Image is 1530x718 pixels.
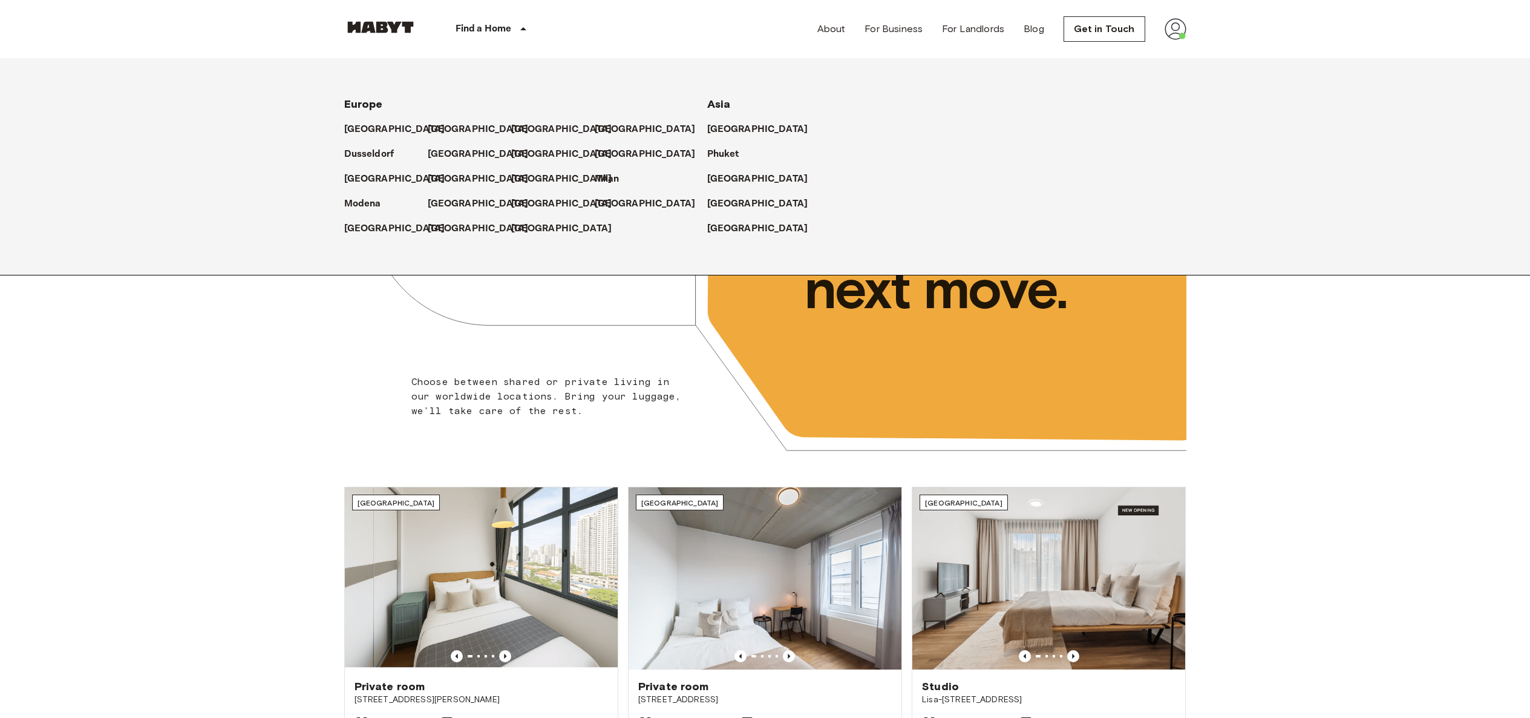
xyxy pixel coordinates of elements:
[595,122,708,137] a: [GEOGRAPHIC_DATA]
[344,147,394,162] p: Dusseldorf
[783,650,795,662] button: Previous image
[511,147,624,162] a: [GEOGRAPHIC_DATA]
[707,147,751,162] a: Phuket
[344,122,445,137] p: [GEOGRAPHIC_DATA]
[428,147,529,162] p: [GEOGRAPHIC_DATA]
[428,122,541,137] a: [GEOGRAPHIC_DATA]
[428,197,529,211] p: [GEOGRAPHIC_DATA]
[707,197,820,211] a: [GEOGRAPHIC_DATA]
[595,197,696,211] p: [GEOGRAPHIC_DATA]
[817,22,846,36] a: About
[707,222,820,236] a: [GEOGRAPHIC_DATA]
[638,679,709,694] span: Private room
[344,222,445,236] p: [GEOGRAPHIC_DATA]
[865,22,923,36] a: For Business
[641,498,719,507] span: [GEOGRAPHIC_DATA]
[595,172,632,186] a: Milan
[344,172,445,186] p: [GEOGRAPHIC_DATA]
[707,122,820,137] a: [GEOGRAPHIC_DATA]
[638,694,892,706] span: [STREET_ADDRESS]
[511,197,612,211] p: [GEOGRAPHIC_DATA]
[355,679,425,694] span: Private room
[707,172,808,186] p: [GEOGRAPHIC_DATA]
[355,694,608,706] span: [STREET_ADDRESS][PERSON_NAME]
[344,172,457,186] a: [GEOGRAPHIC_DATA]
[1024,22,1044,36] a: Blog
[922,694,1175,706] span: Lisa-[STREET_ADDRESS]
[707,197,808,211] p: [GEOGRAPHIC_DATA]
[595,147,696,162] p: [GEOGRAPHIC_DATA]
[344,97,383,111] span: Europe
[595,147,708,162] a: [GEOGRAPHIC_DATA]
[428,222,541,236] a: [GEOGRAPHIC_DATA]
[428,172,541,186] a: [GEOGRAPHIC_DATA]
[629,487,901,670] img: Marketing picture of unit DE-04-037-026-03Q
[345,487,618,670] img: Marketing picture of unit SG-01-116-001-02
[707,147,739,162] p: Phuket
[912,487,1185,670] img: Marketing picture of unit DE-01-491-304-001
[1019,650,1031,662] button: Previous image
[1064,16,1145,42] a: Get in Touch
[511,147,612,162] p: [GEOGRAPHIC_DATA]
[595,122,696,137] p: [GEOGRAPHIC_DATA]
[456,22,512,36] p: Find a Home
[344,21,417,33] img: Habyt
[499,650,511,662] button: Previous image
[595,172,620,186] p: Milan
[707,122,808,137] p: [GEOGRAPHIC_DATA]
[451,650,463,662] button: Previous image
[511,172,612,186] p: [GEOGRAPHIC_DATA]
[1165,18,1186,40] img: avatar
[344,222,457,236] a: [GEOGRAPHIC_DATA]
[922,679,959,694] span: Studio
[511,222,624,236] a: [GEOGRAPHIC_DATA]
[428,222,529,236] p: [GEOGRAPHIC_DATA]
[707,97,731,111] span: Asia
[925,498,1002,507] span: [GEOGRAPHIC_DATA]
[358,498,435,507] span: [GEOGRAPHIC_DATA]
[707,222,808,236] p: [GEOGRAPHIC_DATA]
[511,222,612,236] p: [GEOGRAPHIC_DATA]
[511,122,612,137] p: [GEOGRAPHIC_DATA]
[707,172,820,186] a: [GEOGRAPHIC_DATA]
[595,197,708,211] a: [GEOGRAPHIC_DATA]
[411,375,689,418] p: Choose between shared or private living in our worldwide locations. Bring your luggage, we'll tak...
[344,197,381,211] p: Modena
[428,197,541,211] a: [GEOGRAPHIC_DATA]
[428,147,541,162] a: [GEOGRAPHIC_DATA]
[344,147,407,162] a: Dusseldorf
[344,197,393,211] a: Modena
[942,22,1004,36] a: For Landlords
[734,650,747,662] button: Previous image
[511,122,624,137] a: [GEOGRAPHIC_DATA]
[1067,650,1079,662] button: Previous image
[344,122,457,137] a: [GEOGRAPHIC_DATA]
[511,197,624,211] a: [GEOGRAPHIC_DATA]
[428,122,529,137] p: [GEOGRAPHIC_DATA]
[511,172,624,186] a: [GEOGRAPHIC_DATA]
[428,172,529,186] p: [GEOGRAPHIC_DATA]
